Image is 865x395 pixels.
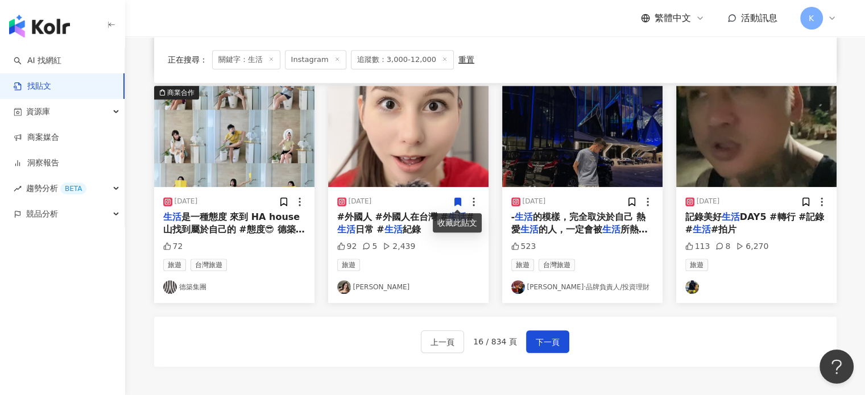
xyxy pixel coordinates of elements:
a: searchAI 找網紅 [14,55,61,66]
a: KOL Avatar[PERSON_NAME] [337,280,479,294]
span: 的模樣，完全取決於自己 熱愛 [511,211,645,235]
span: 活動訊息 [741,13,777,23]
span: 的人，一定會被 [539,224,602,235]
span: 旅遊 [685,259,708,271]
mark: 生活 [602,224,620,235]
a: KOL Avatar [685,280,827,294]
span: 關鍵字：生活 [212,50,280,69]
div: 商業合作 [167,87,194,98]
a: 商案媒合 [14,132,59,143]
span: 旅遊 [163,259,186,271]
span: 上一頁 [431,335,454,349]
div: 72 [163,241,183,252]
div: [DATE] [697,197,720,206]
img: KOL Avatar [337,280,351,294]
a: 洞察報告 [14,157,59,169]
mark: 生活 [722,211,740,222]
span: 是一種態度 來到 HA house山找到屬於自己的 #態度😎 德築 [163,211,305,235]
div: 重置 [458,55,474,64]
span: 競品分析 [26,201,58,227]
div: 113 [685,241,710,252]
span: 正在搜尋 ： [168,55,208,64]
a: KOL Avatar德築集團 [163,280,305,294]
span: 繁體中文 [655,12,691,24]
span: 旅遊 [511,259,534,271]
span: 16 / 834 頁 [473,337,517,346]
span: 紀錄 [402,224,420,235]
span: #拍片 [711,224,736,235]
img: post-image [328,86,489,187]
div: [DATE] [175,197,198,206]
div: 8 [715,241,730,252]
span: Instagram [285,50,346,69]
span: 下一頁 [536,335,560,349]
div: 523 [511,241,536,252]
img: post-image [154,86,314,187]
span: - [511,211,515,222]
mark: 生活 [337,224,355,235]
span: rise [14,185,22,193]
div: 2,439 [383,241,415,252]
span: K [809,12,814,24]
div: 5 [362,241,377,252]
a: KOL Avatar[PERSON_NAME]·品牌負責人/投資理財 [511,280,653,294]
span: 資源庫 [26,99,50,124]
mark: 生活 [693,224,711,235]
div: 收藏此貼文 [433,213,482,232]
img: post-image [502,86,663,187]
span: DAY5 #轉行 #記錄 # [685,211,825,235]
span: 旅遊 [337,259,360,271]
div: [DATE] [349,197,372,206]
span: 日常 # [355,224,384,235]
img: KOL Avatar [163,280,177,294]
button: 上一頁 [421,330,464,353]
span: # [466,211,474,222]
iframe: Help Scout Beacon - Open [820,350,854,384]
mark: 生活 [384,224,402,235]
img: KOL Avatar [685,280,699,294]
img: logo [9,15,70,38]
div: BETA [60,183,86,194]
mark: 生活 [515,211,533,222]
div: post-image商業合作 [154,86,314,187]
span: 趨勢分析 [26,176,86,201]
a: 找貼文 [14,81,51,92]
mark: 生活 [520,224,539,235]
span: 台灣旅遊 [539,259,575,271]
div: 6,270 [736,241,768,252]
mark: 生活 [163,211,181,222]
img: post-image [676,86,837,187]
button: 下一頁 [526,330,569,353]
span: #外國人 #外國人在台灣 # [337,211,448,222]
span: 記錄美好 [685,211,722,222]
span: 台灣旅遊 [191,259,227,271]
div: 92 [337,241,357,252]
mark: 生活 [448,211,466,222]
div: [DATE] [523,197,546,206]
img: KOL Avatar [511,280,525,294]
span: 追蹤數：3,000-12,000 [351,50,454,69]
